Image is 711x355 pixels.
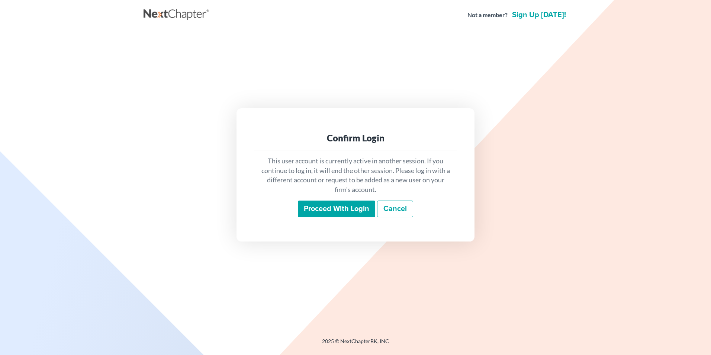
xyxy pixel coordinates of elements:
p: This user account is currently active in another session. If you continue to log in, it will end ... [260,156,451,195]
a: Cancel [377,201,413,218]
a: Sign up [DATE]! [511,11,567,19]
div: Confirm Login [260,132,451,144]
input: Proceed with login [298,201,375,218]
strong: Not a member? [467,11,508,19]
div: 2025 © NextChapterBK, INC [144,338,567,351]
